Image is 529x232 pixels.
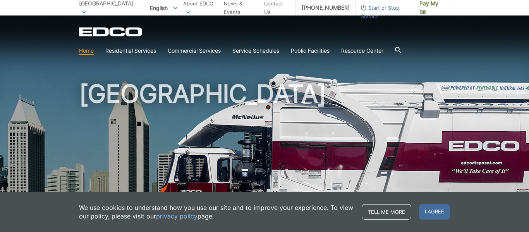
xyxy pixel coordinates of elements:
[341,46,383,55] a: Resource Center
[419,204,450,220] span: I agree
[168,46,221,55] a: Commercial Services
[105,46,156,55] a: Residential Services
[144,2,183,14] span: English
[79,203,354,220] p: We use cookies to understand how you use our site and to improve your experience. To view our pol...
[79,46,94,55] a: Home
[291,46,330,55] a: Public Facilities
[156,212,198,220] a: privacy policy
[362,204,411,220] a: Tell me more
[79,27,143,36] a: EDCD logo. Return to the homepage.
[232,46,279,55] a: Service Schedules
